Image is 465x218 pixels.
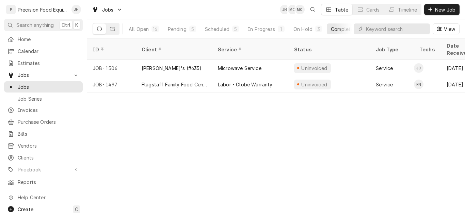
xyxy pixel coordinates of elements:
span: Search anything [16,21,54,29]
div: Client [142,46,206,53]
div: JOB-1497 [87,76,136,93]
div: MC [288,5,297,14]
div: Scheduled [205,26,229,33]
div: Table [335,6,348,13]
button: New Job [424,4,460,15]
div: Job Type [376,46,408,53]
a: Go to Jobs [4,69,83,81]
span: C [75,206,78,213]
div: MC [295,5,305,14]
div: PN [414,80,423,89]
div: Service [376,65,393,72]
span: Create [18,206,33,212]
a: Invoices [4,104,83,116]
span: Estimates [18,60,79,67]
div: On Hold [293,26,312,33]
div: Jason Hertel's Avatar [71,5,81,14]
span: Calendar [18,48,79,55]
span: Ctrl [62,21,70,29]
div: JH [71,5,81,14]
div: ID [93,46,129,53]
a: Estimates [4,57,83,69]
span: K [75,21,78,29]
a: Clients [4,152,83,163]
div: Uninvoiced [301,65,328,72]
button: Search anythingCtrlK [4,19,83,31]
span: Jobs [18,71,69,79]
input: Keyword search [366,23,427,34]
div: Status [294,46,364,53]
a: Go to Jobs [89,4,125,15]
span: Job Series [18,95,79,102]
div: 16 [153,26,157,33]
a: Go to Pricebook [4,164,83,175]
div: Microwave Service [218,65,261,72]
a: Vendors [4,140,83,151]
button: Open search [307,4,318,15]
div: Completed [331,26,356,33]
div: Pending [168,26,187,33]
div: In Progress [248,26,275,33]
div: Mike Caster's Avatar [288,5,297,14]
a: Purchase Orders [4,116,83,128]
div: Service [218,46,282,53]
span: New Job [434,6,457,13]
span: Clients [18,154,79,161]
div: 5 [191,26,195,33]
span: Reports [18,179,79,186]
span: Bills [18,130,79,137]
span: Invoices [18,106,79,114]
div: Uninvoiced [301,81,328,88]
span: Purchase Orders [18,118,79,125]
div: Mike Caster's Avatar [295,5,305,14]
div: 3 [317,26,321,33]
div: Labor - Globe Warranty [218,81,273,88]
div: Pete Nielson's Avatar [414,80,423,89]
div: Precision Food Equipment LLC [18,6,68,13]
div: Service [376,81,393,88]
div: JOB-1506 [87,60,136,76]
a: Home [4,34,83,45]
div: Jacob Cardenas's Avatar [414,63,423,73]
span: Home [18,36,79,43]
span: Jobs [102,6,114,13]
a: Go to Help Center [4,192,83,203]
div: P [6,5,16,14]
div: 5 [234,26,238,33]
a: Calendar [4,46,83,57]
div: JC [414,63,423,73]
div: JH [280,5,289,14]
span: Pricebook [18,166,69,173]
a: Bills [4,128,83,139]
div: 1 [279,26,283,33]
button: View [433,23,460,34]
span: Vendors [18,142,79,149]
div: Flagstaff Family Food Center [142,81,207,88]
div: Techs [419,46,436,53]
span: Help Center [18,194,79,201]
div: Timeline [398,6,417,13]
a: Job Series [4,93,83,104]
a: Jobs [4,81,83,93]
div: [PERSON_NAME]'s (#635) [142,65,202,72]
span: View [443,26,456,33]
div: Jason Hertel's Avatar [280,5,289,14]
span: Jobs [18,83,79,90]
a: Reports [4,177,83,188]
div: All Open [129,26,149,33]
div: Cards [366,6,380,13]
